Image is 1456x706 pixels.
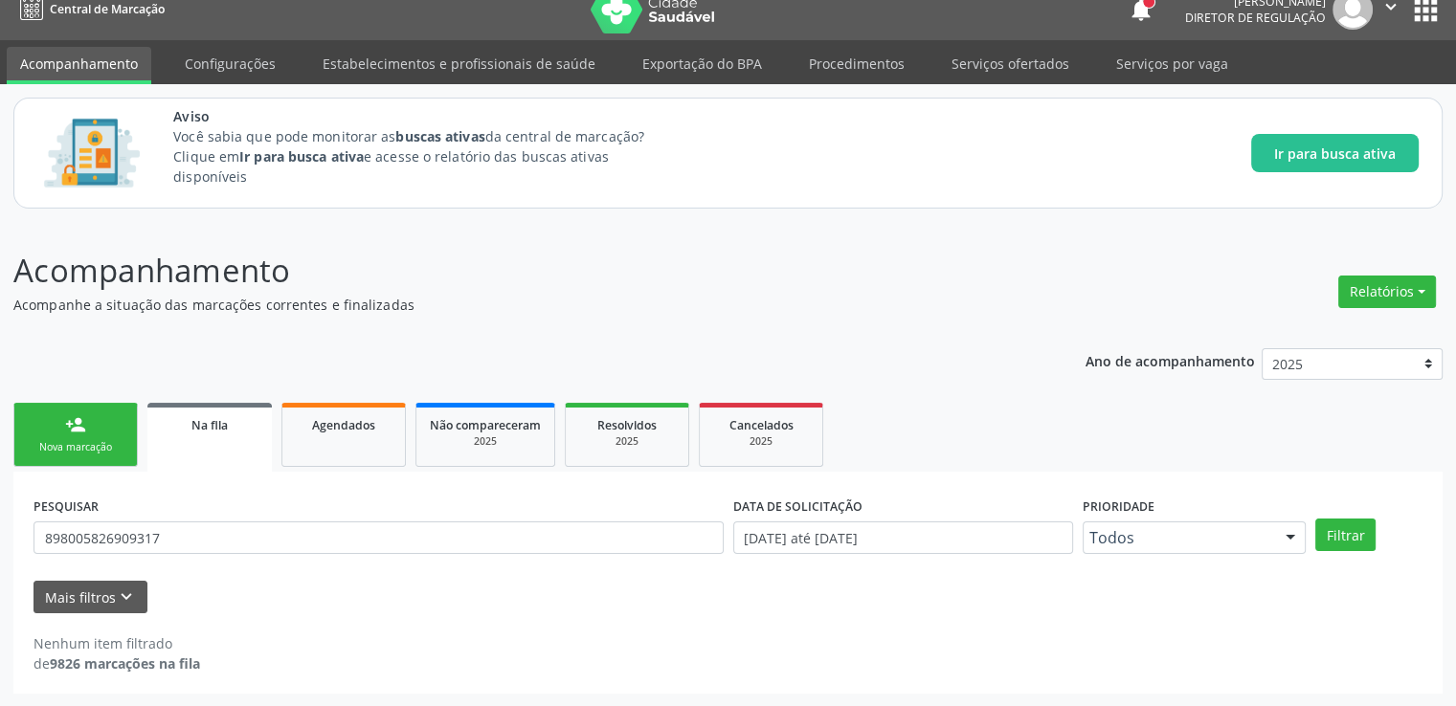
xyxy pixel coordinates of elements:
a: Exportação do BPA [629,47,775,80]
span: Cancelados [729,417,794,433]
span: Resolvidos [597,417,657,433]
button: Mais filtroskeyboard_arrow_down [34,581,147,614]
p: Acompanhamento [13,247,1014,295]
div: de [34,653,200,673]
strong: buscas ativas [395,127,484,145]
p: Você sabia que pode monitorar as da central de marcação? Clique em e acesse o relatório das busca... [173,126,680,187]
p: Acompanhe a situação das marcações correntes e finalizadas [13,295,1014,315]
span: Aviso [173,106,680,126]
span: Ir para busca ativa [1274,143,1396,164]
p: Ano de acompanhamento [1086,348,1255,372]
div: 2025 [430,434,541,449]
a: Configurações [171,47,289,80]
input: Selecione um intervalo [733,521,1073,554]
label: DATA DE SOLICITAÇÃO [733,492,862,521]
button: Relatórios [1338,276,1436,308]
a: Serviços por vaga [1103,47,1242,80]
a: Estabelecimentos e profissionais de saúde [309,47,609,80]
strong: 9826 marcações na fila [50,654,200,673]
label: Prioridade [1083,492,1154,521]
span: Central de Marcação [50,1,165,17]
img: Imagem de CalloutCard [37,110,146,196]
button: Ir para busca ativa [1251,134,1419,172]
div: 2025 [713,434,809,449]
div: Nenhum item filtrado [34,633,200,653]
input: Nome, CNS [34,521,724,554]
a: Procedimentos [795,47,918,80]
i: keyboard_arrow_down [116,586,137,607]
span: Agendados [312,417,375,433]
span: Todos [1089,528,1267,547]
span: Não compareceram [430,417,541,433]
div: Nova marcação [28,440,123,454]
strong: Ir para busca ativa [239,147,364,165]
div: person_add [65,414,86,435]
div: 2025 [579,434,675,449]
a: Acompanhamento [7,47,151,84]
label: PESQUISAR [34,492,99,521]
span: Na fila [191,417,228,433]
a: Serviços ofertados [938,47,1083,80]
span: Diretor de regulação [1185,10,1326,26]
button: Filtrar [1315,518,1376,551]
